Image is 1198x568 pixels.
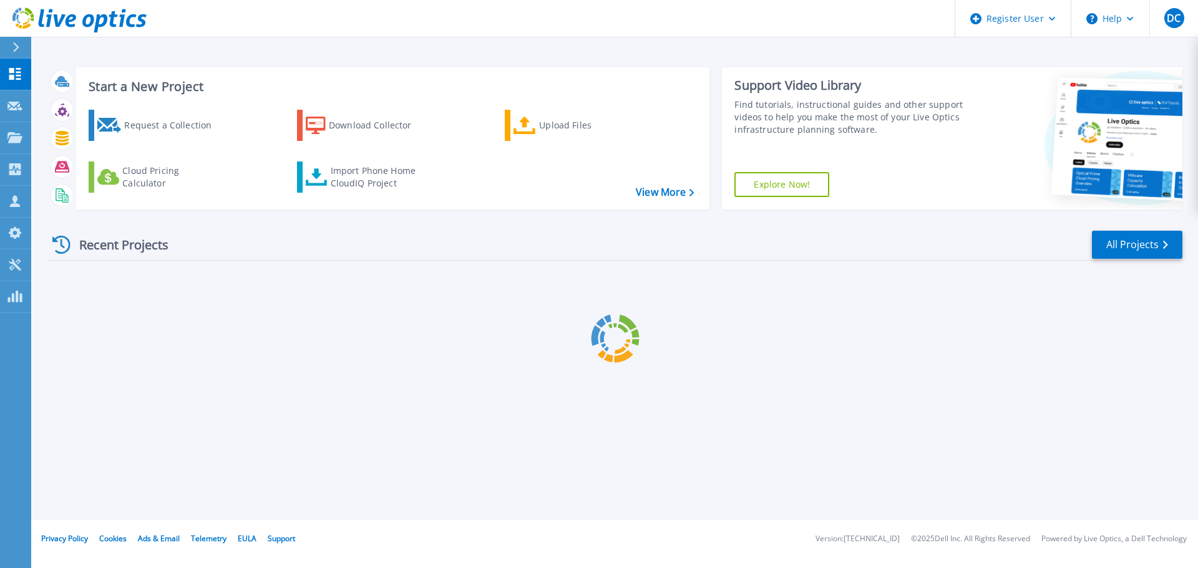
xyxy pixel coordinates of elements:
a: Upload Files [505,110,644,141]
a: Privacy Policy [41,533,88,544]
h3: Start a New Project [89,80,694,94]
a: Cloud Pricing Calculator [89,161,228,193]
div: Upload Files [539,113,639,138]
a: Support [268,533,295,544]
div: Recent Projects [48,229,185,260]
a: Ads & Email [138,533,180,544]
a: EULA [238,533,256,544]
div: Cloud Pricing Calculator [122,165,222,190]
a: Cookies [99,533,127,544]
li: © 2025 Dell Inc. All Rights Reserved [911,535,1030,543]
div: Import Phone Home CloudIQ Project [331,165,428,190]
a: Telemetry [191,533,226,544]
div: Support Video Library [734,77,969,94]
div: Download Collector [329,113,429,138]
li: Version: [TECHNICAL_ID] [816,535,900,543]
a: Request a Collection [89,110,228,141]
div: Find tutorials, instructional guides and other support videos to help you make the most of your L... [734,99,969,136]
a: All Projects [1092,231,1182,259]
div: Request a Collection [124,113,224,138]
a: View More [636,186,694,198]
a: Explore Now! [734,172,829,197]
a: Download Collector [297,110,436,141]
li: Powered by Live Optics, a Dell Technology [1041,535,1187,543]
span: DC [1167,13,1181,23]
